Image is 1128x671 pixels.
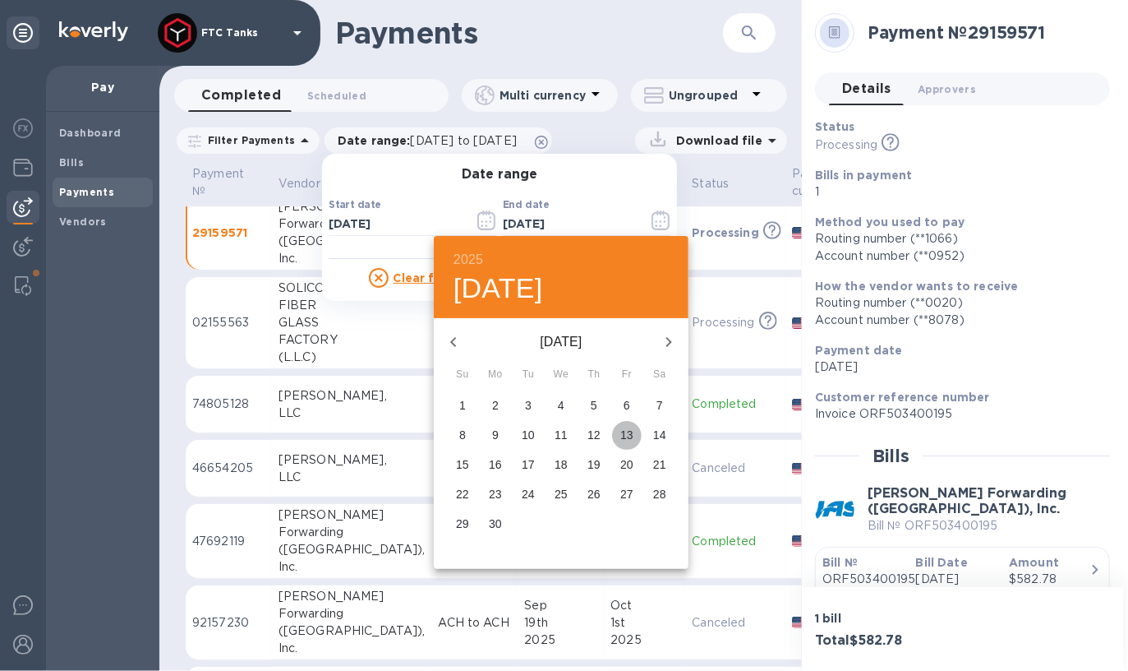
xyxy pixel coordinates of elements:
[448,480,477,510] button: 22
[579,451,609,480] button: 19
[546,480,576,510] button: 25
[546,451,576,480] button: 18
[448,510,477,539] button: 29
[612,421,642,451] button: 13
[555,486,568,502] p: 25
[645,391,674,421] button: 7
[624,397,630,414] p: 6
[558,397,564,414] p: 4
[513,367,543,383] span: Tu
[513,480,543,510] button: 24
[448,421,477,451] button: 8
[456,516,469,532] p: 29
[492,397,499,414] p: 2
[456,486,469,502] p: 22
[481,421,510,451] button: 9
[489,486,502,502] p: 23
[620,427,633,443] p: 13
[612,391,642,421] button: 6
[612,480,642,510] button: 27
[448,391,477,421] button: 1
[473,332,649,352] p: [DATE]
[579,480,609,510] button: 26
[522,427,535,443] p: 10
[656,397,663,414] p: 7
[513,451,543,480] button: 17
[579,421,609,451] button: 12
[481,480,510,510] button: 23
[620,486,633,502] p: 27
[454,248,483,271] button: 2025
[653,456,666,473] p: 21
[591,397,597,414] p: 5
[587,486,601,502] p: 26
[555,427,568,443] p: 11
[459,397,466,414] p: 1
[513,391,543,421] button: 3
[645,480,674,510] button: 28
[481,510,510,539] button: 30
[481,391,510,421] button: 2
[645,451,674,480] button: 21
[513,421,543,451] button: 10
[448,367,477,383] span: Su
[645,367,674,383] span: Sa
[645,421,674,451] button: 14
[489,456,502,473] p: 16
[612,451,642,480] button: 20
[653,427,666,443] p: 14
[579,367,609,383] span: Th
[587,456,601,473] p: 19
[456,456,469,473] p: 15
[546,421,576,451] button: 11
[653,486,666,502] p: 28
[579,391,609,421] button: 5
[489,516,502,532] p: 30
[546,367,576,383] span: We
[481,451,510,480] button: 16
[454,271,543,306] button: [DATE]
[522,456,535,473] p: 17
[587,427,601,443] p: 12
[492,427,499,443] p: 9
[525,397,532,414] p: 3
[555,456,568,473] p: 18
[620,456,633,473] p: 20
[459,427,466,443] p: 8
[546,391,576,421] button: 4
[612,367,642,383] span: Fr
[481,367,510,383] span: Mo
[522,486,535,502] p: 24
[448,451,477,480] button: 15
